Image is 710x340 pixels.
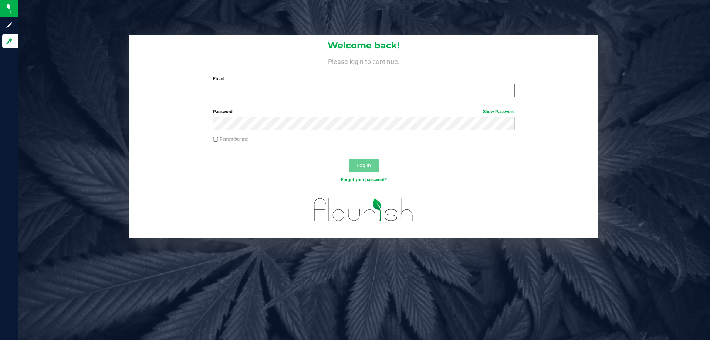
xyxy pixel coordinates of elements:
[213,109,233,114] span: Password
[6,37,13,45] inline-svg: Log in
[356,162,371,168] span: Log In
[305,191,422,229] img: flourish_logo.svg
[341,177,387,182] a: Forgot your password?
[213,137,218,142] input: Remember me
[483,109,515,114] a: Show Password
[349,159,379,172] button: Log In
[213,136,248,142] label: Remember me
[6,21,13,29] inline-svg: Sign up
[129,41,598,50] h1: Welcome back!
[213,75,514,82] label: Email
[129,56,598,65] h4: Please login to continue.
